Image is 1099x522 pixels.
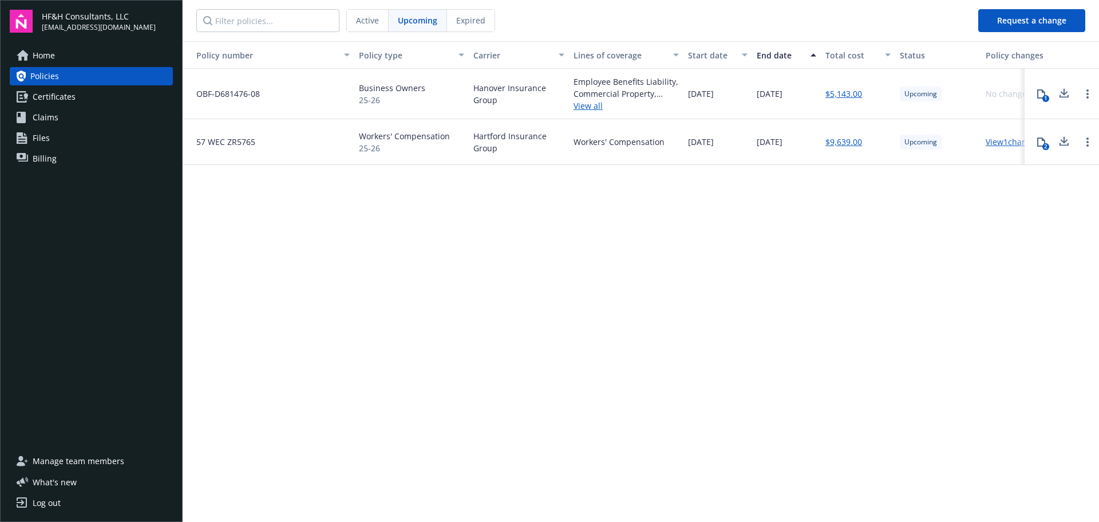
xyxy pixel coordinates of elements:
input: Filter policies... [196,9,339,32]
a: $5,143.00 [825,88,862,100]
span: Hanover Insurance Group [473,82,564,106]
span: Certificates [33,88,76,106]
button: 1 [1030,83,1053,105]
span: Business Owners [359,82,425,94]
a: Home [10,46,173,65]
span: What ' s new [33,476,77,488]
span: Workers' Compensation [359,130,450,142]
a: Claims [10,108,173,127]
div: Log out [33,494,61,512]
a: View 1 changes [986,136,1040,147]
a: Billing [10,150,173,168]
span: Upcoming [398,14,437,26]
div: Lines of coverage [574,49,666,61]
span: Hartford Insurance Group [473,130,564,154]
button: Lines of coverage [569,41,683,69]
img: navigator-logo.svg [10,10,33,33]
div: Start date [688,49,735,61]
div: Policy number [187,49,337,61]
div: Status [900,49,977,61]
span: 25-26 [359,142,450,154]
span: [DATE] [688,136,714,148]
div: Policy changes [986,49,1048,61]
div: Workers' Compensation [574,136,665,148]
span: Active [356,14,379,26]
div: Policy type [359,49,452,61]
span: [DATE] [688,88,714,100]
button: Total cost [821,41,895,69]
a: View all [574,100,679,112]
span: Home [33,46,55,65]
span: OBF-D681476-08 [187,88,260,100]
button: HF&H Consultants, LLC[EMAIL_ADDRESS][DOMAIN_NAME] [42,10,173,33]
button: What's new [10,476,95,488]
span: 57 WEC ZR5765 [187,136,255,148]
div: 1 [1042,95,1049,102]
div: Toggle SortBy [187,49,337,61]
span: [EMAIL_ADDRESS][DOMAIN_NAME] [42,22,156,33]
a: Certificates [10,88,173,106]
div: Employee Benefits Liability, Commercial Property, General Liability, Commercial Umbrella, Commerc... [574,76,679,100]
span: Expired [456,14,485,26]
button: Policy type [354,41,469,69]
span: Upcoming [904,137,937,147]
div: End date [757,49,804,61]
span: HF&H Consultants, LLC [42,10,156,22]
span: 25-26 [359,94,425,106]
button: 2 [1030,131,1053,154]
a: Open options [1081,87,1094,101]
button: Policy changes [981,41,1053,69]
div: 2 [1042,143,1049,150]
a: Files [10,129,173,147]
button: Carrier [469,41,569,69]
a: Manage team members [10,452,173,470]
div: No changes [986,88,1031,100]
div: Carrier [473,49,552,61]
span: Policies [30,67,59,85]
button: Status [895,41,981,69]
a: Open options [1081,135,1094,149]
span: Claims [33,108,58,127]
button: Request a change [978,9,1085,32]
a: Policies [10,67,173,85]
span: Manage team members [33,452,124,470]
span: Upcoming [904,89,937,99]
div: Total cost [825,49,878,61]
span: Files [33,129,50,147]
span: [DATE] [757,136,782,148]
button: End date [752,41,821,69]
button: Start date [683,41,752,69]
a: $9,639.00 [825,136,862,148]
span: Billing [33,150,57,168]
span: [DATE] [757,88,782,100]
